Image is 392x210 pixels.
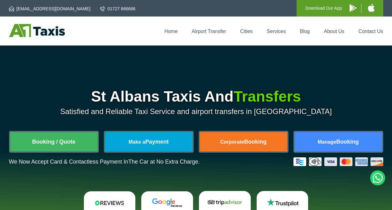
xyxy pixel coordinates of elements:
a: Make aPayment [105,132,192,151]
span: Corporate [220,139,244,145]
a: Cities [240,29,253,34]
a: Booking / Quote [10,132,98,151]
span: Make a [128,139,145,145]
img: A1 Taxis iPhone App [368,4,375,12]
h1: St Albans Taxis And [9,89,383,104]
p: We Now Accept Card & Contactless Payment In [9,159,200,165]
a: About Us [324,29,345,34]
a: [EMAIL_ADDRESS][DOMAIN_NAME] [9,6,90,12]
img: Trustpilot [264,198,301,207]
img: A1 Taxis Android App [350,4,356,12]
a: Services [267,29,286,34]
p: Download Our App [305,4,342,12]
p: Satisfied and Reliable Taxi Service and airport transfers in [GEOGRAPHIC_DATA] [9,107,383,116]
a: Airport Transfer [192,29,226,34]
span: Transfers [234,88,301,105]
span: The Car at No Extra Charge. [128,159,200,165]
img: Credit And Debit Cards [293,157,383,166]
a: 01727 866666 [100,6,136,12]
img: Reviews.io [91,198,128,208]
img: A1 Taxis St Albans LTD [9,24,65,37]
a: Home [164,29,178,34]
a: ManageBooking [295,132,382,151]
a: CorporateBooking [200,132,287,151]
img: Tripadvisor [206,198,244,207]
a: Contact Us [358,29,383,34]
span: Manage [318,139,336,145]
img: Google [148,198,186,208]
a: Blog [300,29,310,34]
